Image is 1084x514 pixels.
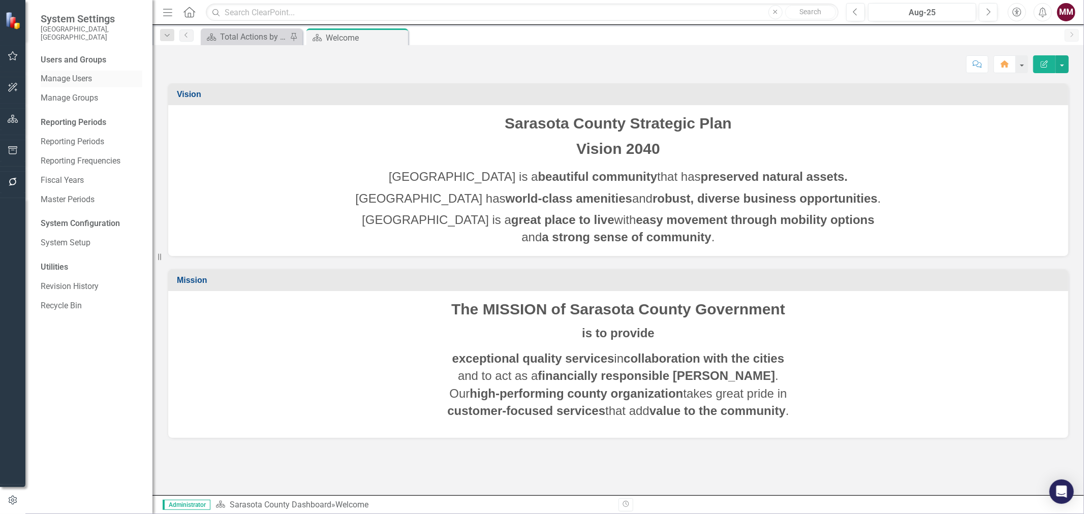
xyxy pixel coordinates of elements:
strong: robust, diverse business opportunities [653,191,878,205]
a: Fiscal Years [41,175,142,186]
a: Total Actions by Type [203,30,287,43]
span: [GEOGRAPHIC_DATA] is a with and . [362,213,875,244]
strong: a strong sense of community [542,230,711,244]
img: ClearPoint Strategy [5,12,23,29]
span: The MISSION of Sarasota County Government [451,301,785,317]
div: Welcome [335,500,368,509]
span: Sarasota County Strategic Plan [505,115,732,132]
strong: customer-focused services [447,404,605,417]
span: System Settings [41,13,142,25]
a: Recycle Bin [41,300,142,312]
span: [GEOGRAPHIC_DATA] has and . [355,191,881,205]
strong: beautiful community [538,170,658,183]
h3: Mission [177,276,1063,285]
a: Reporting Periods [41,136,142,148]
strong: great place to live [511,213,614,227]
a: System Setup [41,237,142,249]
button: Aug-25 [868,3,976,21]
div: Utilities [41,262,142,273]
span: [GEOGRAPHIC_DATA] is a that has [389,170,848,183]
span: in and to act as a . Our takes great pride in that add . [447,351,789,417]
span: Administrator [163,500,210,510]
strong: preserved natural assets. [701,170,848,183]
button: Search [785,5,836,19]
a: Reporting Frequencies [41,155,142,167]
div: System Configuration [41,218,142,230]
div: Total Actions by Type [220,30,287,43]
div: Aug-25 [872,7,973,19]
strong: collaboration with the cities [624,351,784,365]
div: Open Intercom Messenger [1049,479,1074,504]
div: Welcome [326,31,406,44]
span: Search [799,8,821,16]
a: Revision History [41,281,142,293]
a: Manage Users [41,73,142,85]
a: Manage Groups [41,92,142,104]
span: Vision 2040 [576,140,660,157]
strong: is to provide [582,326,655,340]
strong: easy movement through mobility options [636,213,874,227]
small: [GEOGRAPHIC_DATA], [GEOGRAPHIC_DATA] [41,25,142,42]
div: Reporting Periods [41,117,142,128]
strong: value to the community [649,404,786,417]
input: Search ClearPoint... [206,4,839,21]
strong: exceptional quality services [452,351,614,365]
strong: world-class amenities [506,191,632,205]
strong: financially responsible [PERSON_NAME] [538,369,776,382]
div: Users and Groups [41,54,142,66]
a: Sarasota County Dashboard [230,500,331,509]
button: MM [1057,3,1075,21]
h3: Vision [177,90,1063,99]
strong: high-performing county organization [470,387,683,400]
div: » [215,499,611,511]
a: Master Periods [41,194,142,206]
